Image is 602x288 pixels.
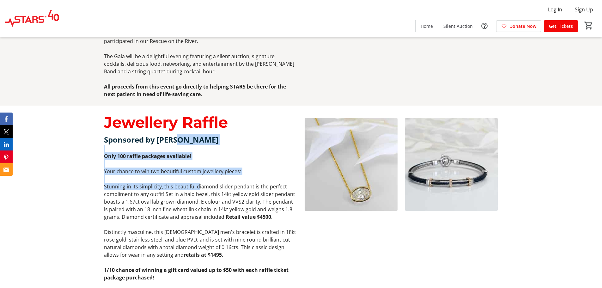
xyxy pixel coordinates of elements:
strong: retails at $1495 [184,251,222,258]
p: Stunning in its simplicity, this beautiful diamond slider pendant is the perfect compliment to an... [104,183,297,221]
img: undefined [305,118,398,211]
strong: All proceeds from this event go directly to helping STARS be there for the next patient in need o... [104,83,286,98]
span: Sign Up [575,6,593,13]
button: Help [478,20,491,32]
span: Silent Auction [443,23,473,29]
strong: Only 100 raffle packages available! [104,153,191,160]
span: Home [421,23,433,29]
img: undefined [405,118,498,211]
span: Jewellery Raffle [104,113,228,132]
p: Distinctly masculine, this [DEMOGRAPHIC_DATA] men's bracelet is crafted in 18kt rose gold, stainl... [104,228,297,259]
strong: 1/10 chance of winning a gift card valued up to $50 with each raffle ticket package purchased! [104,267,289,281]
a: Home [416,20,438,32]
a: Silent Auction [438,20,478,32]
button: Log In [543,4,567,15]
p: Your chance to win two beautiful custom jewellery pieces: [104,168,297,175]
span: Donate Now [509,23,536,29]
img: STARS's Logo [4,3,60,34]
button: Sign Up [570,4,598,15]
strong: Sponsored by [PERSON_NAME] [104,134,218,145]
span: Log In [548,6,562,13]
a: Get Tickets [544,20,578,32]
span: Get Tickets [549,23,573,29]
p: The Gala will be a delightful evening featuring a silent auction, signature cocktails, delicious ... [104,52,297,75]
a: Donate Now [496,20,541,32]
strong: Retail value $4500 [226,213,271,220]
button: Cart [583,20,594,31]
